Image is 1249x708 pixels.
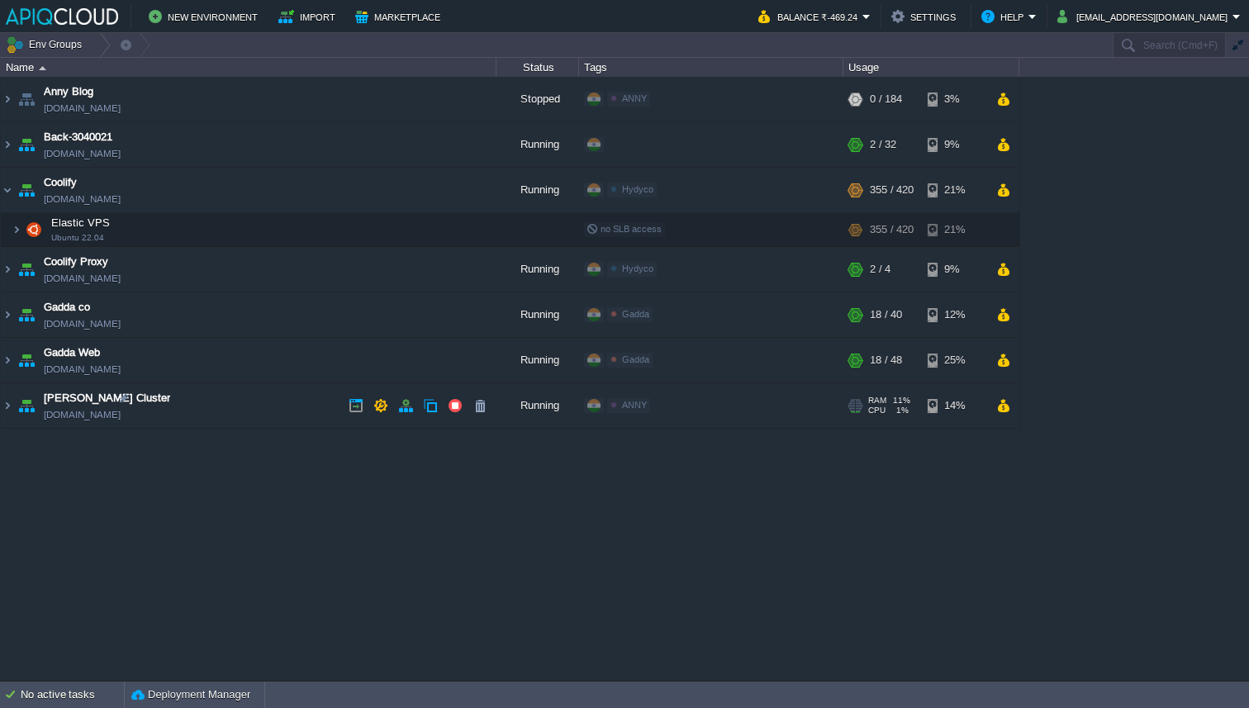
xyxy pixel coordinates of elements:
[928,122,981,167] div: 9%
[44,270,121,287] a: [DOMAIN_NAME]
[496,383,579,428] div: Running
[496,168,579,212] div: Running
[15,77,38,121] img: AMDAwAAAACH5BAEAAAAALAAAAAABAAEAAAICRAEAOw==
[44,406,121,423] a: [DOMAIN_NAME]
[928,168,981,212] div: 21%
[1,383,14,428] img: AMDAwAAAACH5BAEAAAAALAAAAAABAAEAAAICRAEAOw==
[1,292,14,337] img: AMDAwAAAACH5BAEAAAAALAAAAAABAAEAAAICRAEAOw==
[15,292,38,337] img: AMDAwAAAACH5BAEAAAAALAAAAAABAAEAAAICRAEAOw==
[928,292,981,337] div: 12%
[15,247,38,292] img: AMDAwAAAACH5BAEAAAAALAAAAAABAAEAAAICRAEAOw==
[2,58,496,77] div: Name
[622,184,653,194] span: Hydyco
[278,7,340,26] button: Import
[870,292,902,337] div: 18 / 40
[868,406,886,416] span: CPU
[844,58,1019,77] div: Usage
[622,309,649,319] span: Gadda
[1,338,14,383] img: AMDAwAAAACH5BAEAAAAALAAAAAABAAEAAAICRAEAOw==
[1,122,14,167] img: AMDAwAAAACH5BAEAAAAALAAAAAABAAEAAAICRAEAOw==
[15,338,38,383] img: AMDAwAAAACH5BAEAAAAALAAAAAABAAEAAAICRAEAOw==
[870,168,914,212] div: 355 / 420
[496,292,579,337] div: Running
[1,168,14,212] img: AMDAwAAAACH5BAEAAAAALAAAAAABAAEAAAICRAEAOw==
[622,264,653,273] span: Hydyco
[44,100,121,116] a: [DOMAIN_NAME]
[868,396,886,406] span: RAM
[44,174,77,191] a: Coolify
[928,383,981,428] div: 14%
[497,58,578,77] div: Status
[622,354,649,364] span: Gadda
[6,8,118,25] img: APIQCloud
[12,213,21,246] img: AMDAwAAAACH5BAEAAAAALAAAAAABAAEAAAICRAEAOw==
[622,400,647,410] span: ANNY
[622,93,647,103] span: ANNY
[587,224,662,234] span: no SLB access
[870,122,896,167] div: 2 / 32
[21,682,124,708] div: No active tasks
[44,191,121,207] a: [DOMAIN_NAME]
[131,687,250,703] button: Deployment Manager
[15,383,38,428] img: AMDAwAAAACH5BAEAAAAALAAAAAABAAEAAAICRAEAOw==
[50,216,112,229] a: Elastic VPSUbuntu 22.04
[44,299,90,316] a: Gadda co
[928,77,981,121] div: 3%
[892,406,909,416] span: 1%
[39,66,46,70] img: AMDAwAAAACH5BAEAAAAALAAAAAABAAEAAAICRAEAOw==
[51,233,104,243] span: Ubuntu 22.04
[50,216,112,230] span: Elastic VPS
[758,7,862,26] button: Balance ₹-469.24
[891,7,961,26] button: Settings
[496,338,579,383] div: Running
[44,254,108,270] a: Coolify Proxy
[355,7,445,26] button: Marketplace
[15,122,38,167] img: AMDAwAAAACH5BAEAAAAALAAAAAABAAEAAAICRAEAOw==
[15,168,38,212] img: AMDAwAAAACH5BAEAAAAALAAAAAABAAEAAAICRAEAOw==
[870,77,902,121] div: 0 / 184
[44,316,121,332] a: [DOMAIN_NAME]
[928,338,981,383] div: 25%
[44,129,112,145] a: Back-3040021
[22,213,45,246] img: AMDAwAAAACH5BAEAAAAALAAAAAABAAEAAAICRAEAOw==
[6,33,88,56] button: Env Groups
[44,390,170,406] a: [PERSON_NAME] Cluster
[1057,7,1232,26] button: [EMAIL_ADDRESS][DOMAIN_NAME]
[44,361,121,378] a: [DOMAIN_NAME]
[870,213,914,246] div: 355 / 420
[928,213,981,246] div: 21%
[496,122,579,167] div: Running
[496,77,579,121] div: Stopped
[149,7,263,26] button: New Environment
[981,7,1028,26] button: Help
[870,247,890,292] div: 2 / 4
[496,247,579,292] div: Running
[893,396,910,406] span: 11%
[1,247,14,292] img: AMDAwAAAACH5BAEAAAAALAAAAAABAAEAAAICRAEAOw==
[1,77,14,121] img: AMDAwAAAACH5BAEAAAAALAAAAAABAAEAAAICRAEAOw==
[870,338,902,383] div: 18 / 48
[44,145,121,162] a: [DOMAIN_NAME]
[44,344,100,361] a: Gadda Web
[580,58,843,77] div: Tags
[928,247,981,292] div: 9%
[44,83,93,100] a: Anny Blog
